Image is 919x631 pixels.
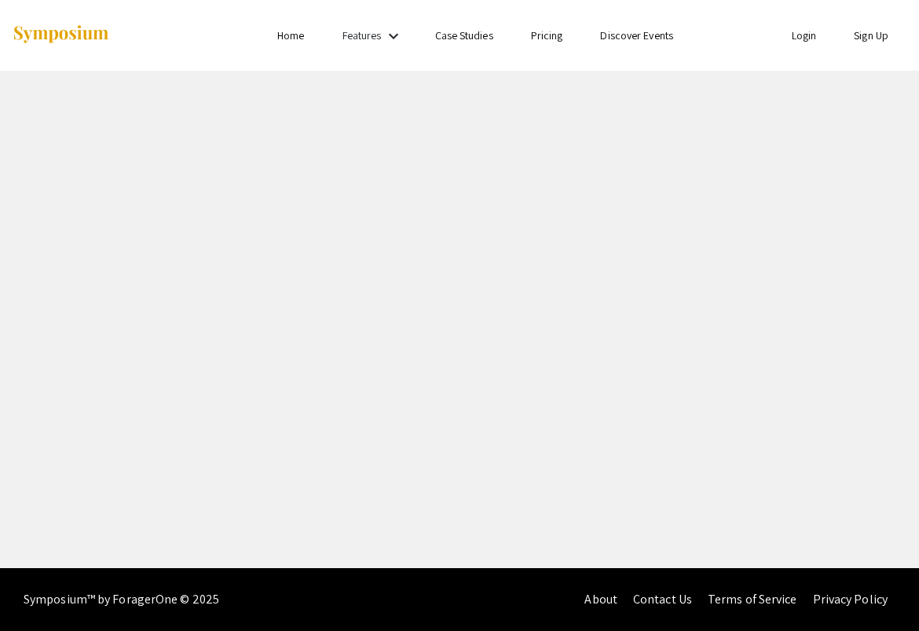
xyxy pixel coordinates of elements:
[792,28,817,42] a: Login
[600,28,673,42] a: Discover Events
[584,591,617,607] a: About
[854,28,888,42] a: Sign Up
[384,27,403,46] mat-icon: Expand Features list
[277,28,304,42] a: Home
[435,28,493,42] a: Case Studies
[708,591,797,607] a: Terms of Service
[531,28,563,42] a: Pricing
[12,24,110,46] img: Symposium by ForagerOne
[813,591,888,607] a: Privacy Policy
[24,568,219,631] div: Symposium™ by ForagerOne © 2025
[342,28,382,42] a: Features
[633,591,692,607] a: Contact Us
